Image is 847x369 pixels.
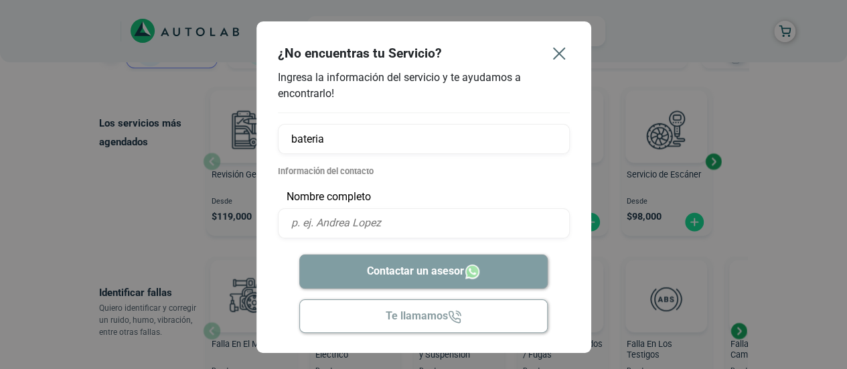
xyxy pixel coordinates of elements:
h4: ¿No encuentras tu Servicio? [278,46,442,61]
input: p. ej. retrovisor [278,124,570,154]
img: Whatsapp icon [464,263,481,280]
p: Información del contacto [278,165,570,177]
p: Ingresa la información del servicio y te ayudamos a encontrarlo! [278,70,570,102]
input: p. ej. Andrea Lopez [278,208,570,238]
p: Nombre completo [278,189,570,205]
button: Te llamamos [299,299,548,333]
button: Close [538,32,581,75]
button: Contactar un asesor [299,254,548,289]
